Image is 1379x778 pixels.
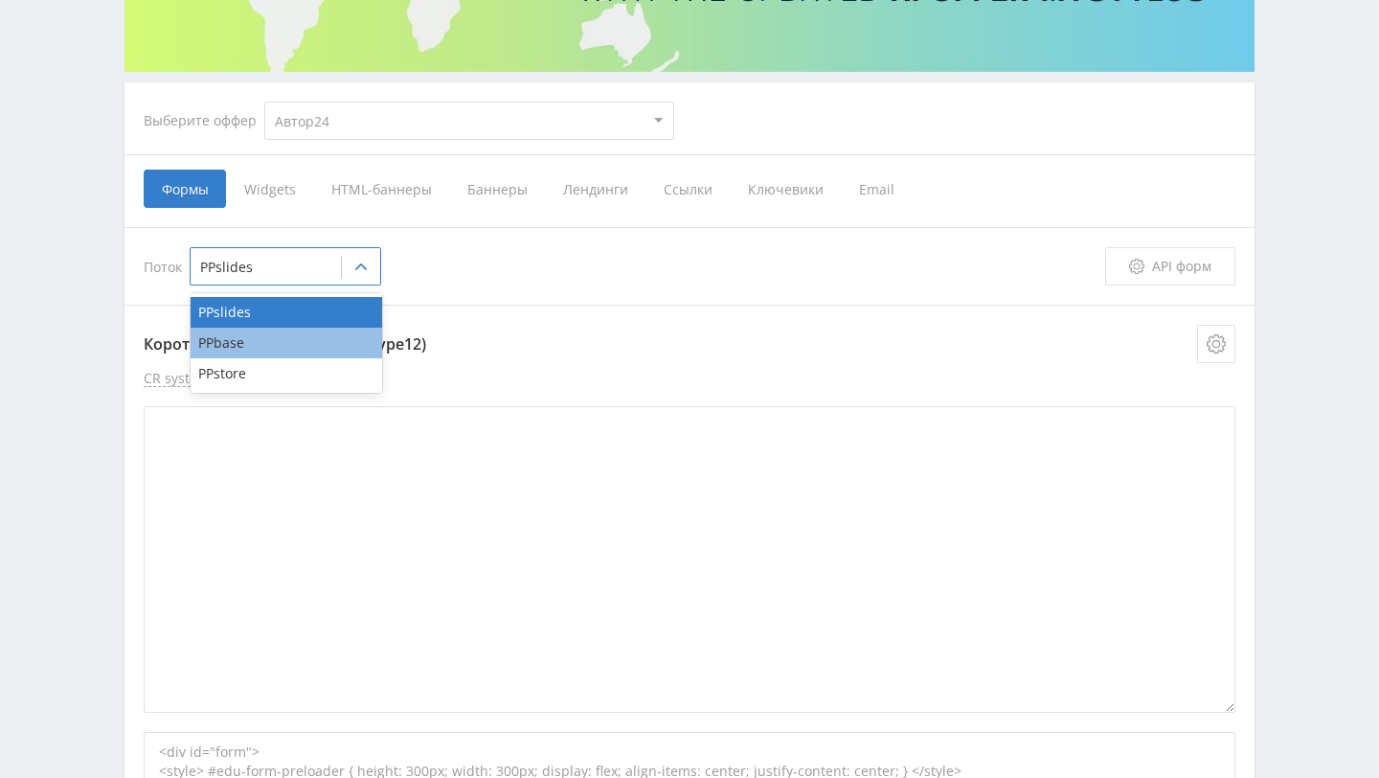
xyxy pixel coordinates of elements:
span: Widgets [226,170,313,208]
div: PPslides [191,297,382,328]
div: Выберите оффер [144,113,264,128]
span: Email [841,170,913,208]
p: Короткая форма (component: type12) [144,325,1235,363]
div: PPstore [191,358,382,389]
div: PPbase [191,328,382,358]
span: Ключевики [730,170,841,208]
span: API форм [1152,259,1211,274]
span: Формы [144,170,226,208]
span: HTML-баннеры [313,170,449,208]
span: CR system [144,371,210,387]
a: API форм [1105,247,1235,286]
span: Баннеры [449,170,545,208]
span: Ссылки [645,170,730,208]
div: Поток [144,247,1105,286]
span: Лендинги [545,170,645,208]
li: : 0.0003 [144,371,256,387]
